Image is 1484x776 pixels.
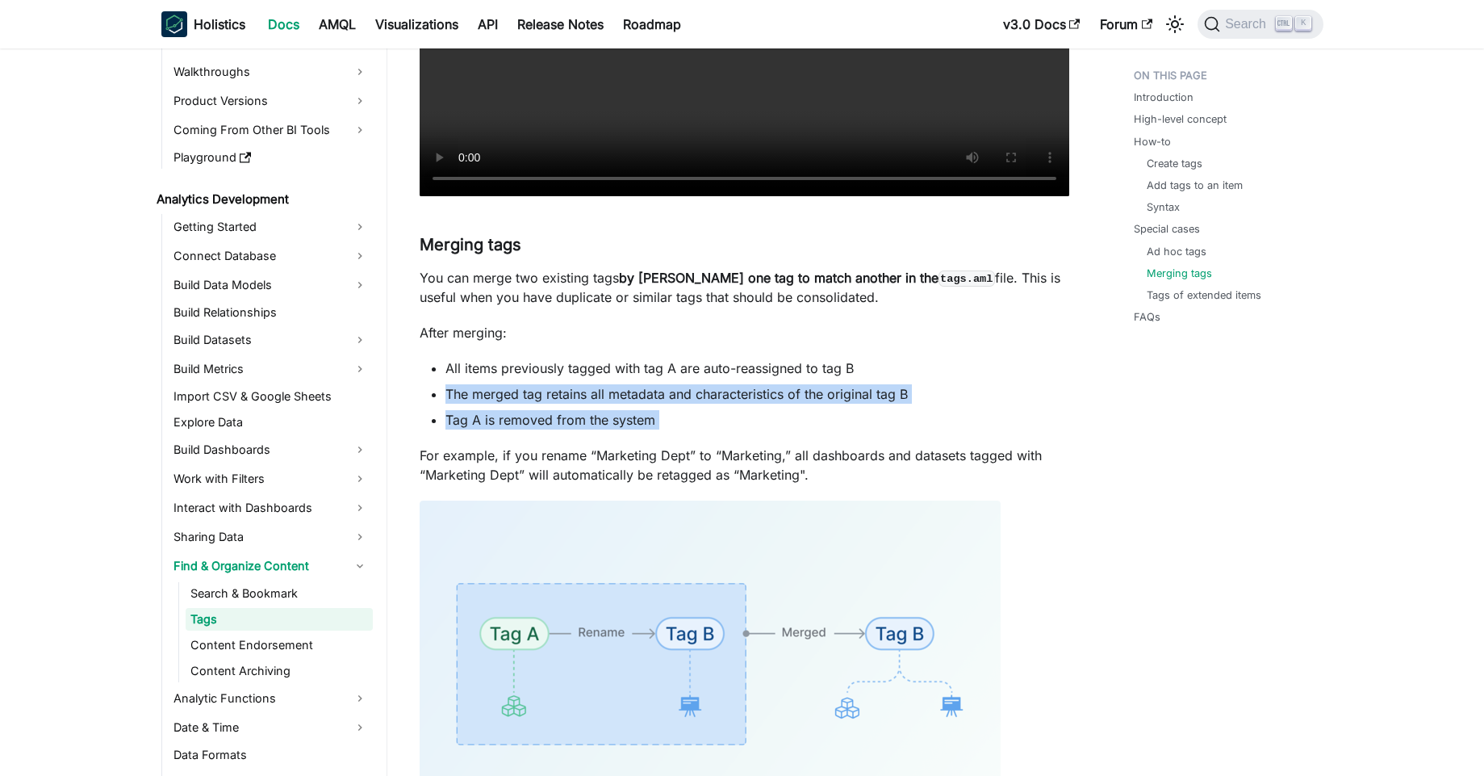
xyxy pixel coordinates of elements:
[186,634,373,656] a: Content Endorsement
[169,686,373,711] a: Analytic Functions
[1134,111,1227,127] a: High-level concept
[1147,266,1212,281] a: Merging tags
[613,11,691,37] a: Roadmap
[152,188,373,211] a: Analytics Development
[1295,16,1311,31] kbd: K
[445,359,1069,378] li: All items previously tagged with tag A are auto-reassigned to tag B
[186,582,373,605] a: Search & Bookmark
[169,243,373,269] a: Connect Database
[445,384,1069,404] li: The merged tag retains all metadata and characteristics of the original tag B
[468,11,508,37] a: API
[420,323,1069,342] p: After merging:
[169,495,373,521] a: Interact with Dashboards
[169,59,373,85] a: Walkthroughs
[420,268,1069,307] p: You can merge two existing tags file. This is useful when you have duplicate or similar tags that...
[1147,244,1206,259] a: Ad hoc tags
[169,411,373,434] a: Explore Data
[169,466,373,492] a: Work with Filters
[169,356,373,382] a: Build Metrics
[186,608,373,631] a: Tags
[169,146,373,169] a: Playground
[169,524,373,550] a: Sharing Data
[169,88,373,114] a: Product Versions
[1147,199,1180,215] a: Syntax
[366,11,468,37] a: Visualizations
[1134,309,1160,325] a: FAQs
[169,117,373,143] a: Coming From Other BI Tools
[1162,11,1188,37] button: Switch between dark and light mode (currently light mode)
[169,437,373,463] a: Build Dashboards
[1147,178,1243,193] a: Add tags to an item
[169,327,373,353] a: Build Datasets
[169,214,373,240] a: Getting Started
[1198,10,1323,39] button: Search (Ctrl+K)
[1134,90,1193,105] a: Introduction
[169,715,373,740] a: Date & Time
[161,11,187,37] img: Holistics
[145,48,387,776] nav: Docs sidebar
[169,744,373,766] a: Data Formats
[938,271,995,287] code: tags.aml
[1220,17,1276,31] span: Search
[445,410,1069,430] li: Tag A is removed from the system
[1147,287,1261,303] a: Tags of extended items
[420,235,1069,255] h3: Merging tags
[993,11,1090,37] a: v3.0 Docs
[169,301,373,324] a: Build Relationships
[309,11,366,37] a: AMQL
[169,272,373,298] a: Build Data Models
[420,446,1069,484] p: For example, if you rename “Marketing Dept” to “Marketing,” all dashboards and datasets tagged wi...
[1090,11,1162,37] a: Forum
[1134,221,1200,237] a: Special cases
[619,270,995,286] strong: by [PERSON_NAME] one tag to match another in the
[258,11,309,37] a: Docs
[508,11,613,37] a: Release Notes
[169,385,373,408] a: Import CSV & Google Sheets
[169,553,373,579] a: Find & Organize Content
[161,11,245,37] a: HolisticsHolistics
[1147,156,1202,171] a: Create tags
[194,15,245,34] b: Holistics
[1134,134,1171,149] a: How-to
[186,660,373,682] a: Content Archiving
